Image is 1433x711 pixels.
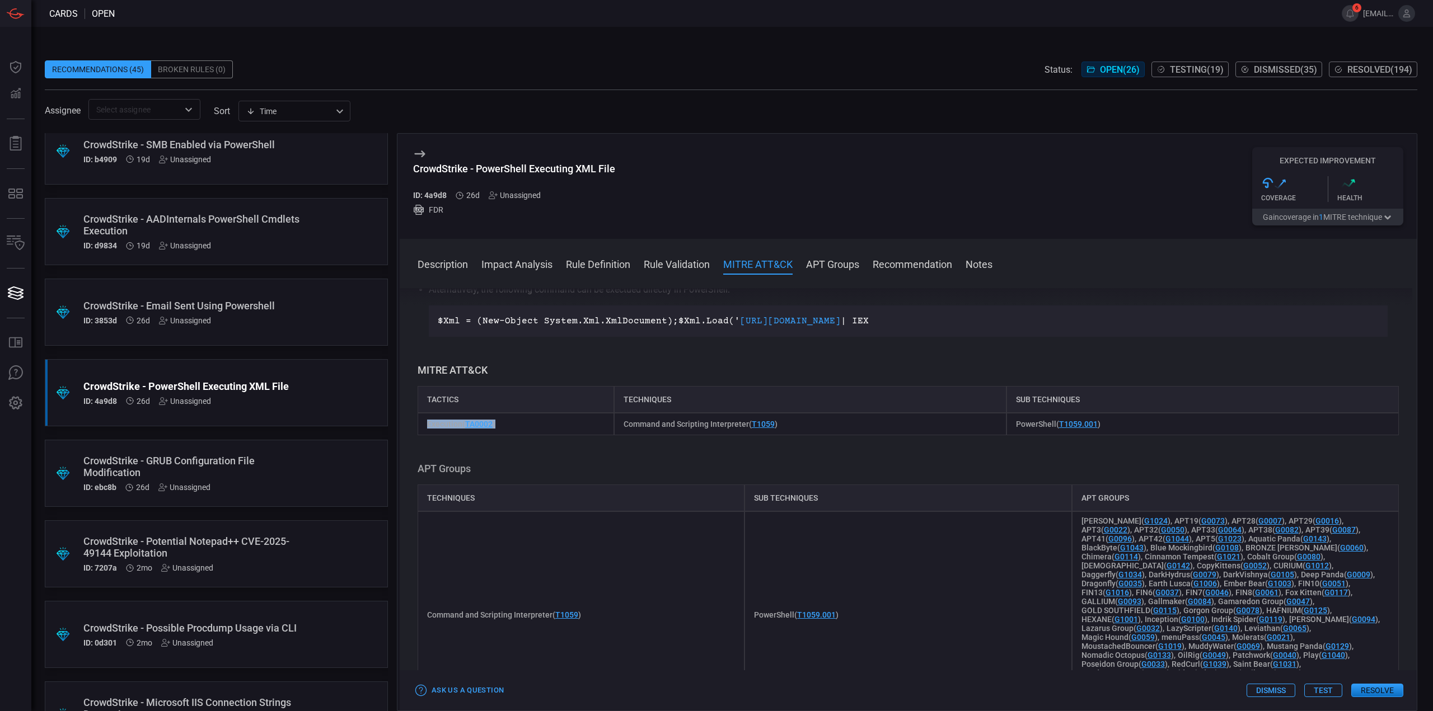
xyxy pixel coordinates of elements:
[1319,213,1323,222] span: 1
[644,257,710,270] button: Rule Validation
[137,563,152,572] span: Jul 05, 2025 11:47 PM
[418,364,1399,377] h3: MITRE ATT&CK
[1275,525,1299,534] a: G0082
[1136,624,1160,633] a: G0032
[159,241,211,250] div: Unassigned
[83,638,117,647] h5: ID: 0d301
[1072,484,1399,511] div: APT Groups
[1158,642,1182,651] a: G1019
[413,204,615,215] div: FDR
[246,106,333,117] div: Time
[1329,62,1417,77] button: Resolved(194)
[1247,684,1295,697] button: Dismiss
[413,682,507,699] button: Ask Us a Question
[413,163,615,175] div: CrowdStrike - PowerShell Executing XML File
[1081,660,1168,668] span: Poseidon Group ( )
[1196,534,1244,543] span: APT5 ( )
[1081,534,1135,543] span: APT41 ( )
[83,622,307,634] div: CrowdStrike - Possible Procdump Usage via CLI
[1261,194,1328,202] div: Coverage
[1191,525,1244,534] span: APT33 ( )
[1233,660,1299,668] span: Saint Bear ( )
[1148,651,1171,660] a: G0133
[1285,588,1351,597] span: Fox Kitten ( )
[1247,668,1302,677] span: Silence ( )
[1081,668,1170,677] span: Sandworm Team ( )
[1081,561,1193,570] span: [DEMOGRAPHIC_DATA] ( )
[1183,606,1262,615] span: Gorgon Group ( )
[1197,561,1270,570] span: CopyKittens ( )
[1081,543,1146,552] span: BlackByte ( )
[137,155,150,164] span: Aug 03, 2025 3:25 AM
[1162,633,1228,642] span: menuPass ( )
[1255,588,1279,597] a: G0061
[1276,668,1299,677] a: G0091
[83,241,117,250] h5: ID: d9834
[1289,516,1342,525] span: APT29 ( )
[1150,543,1242,552] span: Blue Mockingbird ( )
[1202,651,1226,660] a: G0049
[1161,525,1184,534] a: G0050
[1337,194,1404,202] div: Health
[1006,386,1399,413] div: Sub Techniques
[1217,552,1240,561] a: G1021
[1106,588,1129,597] a: G1016
[1252,209,1403,225] button: Gaincoverage in1MITRE technique
[1342,5,1359,22] button: 6
[1145,615,1207,624] span: Inception ( )
[1148,597,1214,606] span: Gallmaker ( )
[1231,516,1285,525] span: APT28 ( )
[1351,684,1403,697] button: Resolve
[1233,651,1299,660] span: Patchwork ( )
[1223,570,1297,579] span: DarkVishnya ( )
[723,257,793,270] button: MITRE ATT&CK
[1181,615,1205,624] a: G0100
[1193,570,1216,579] a: G0079
[1218,534,1242,543] a: G1023
[413,191,447,200] h5: ID: 4a9d8
[1245,543,1366,552] span: BRONZE [PERSON_NAME] ( )
[1273,561,1332,570] span: CURIUM ( )
[1247,552,1323,561] span: Cobalt Group ( )
[1236,606,1259,615] a: G0078
[1289,615,1378,624] span: [PERSON_NAME] ( )
[1144,516,1168,525] a: G1024
[489,191,541,200] div: Unassigned
[418,462,1399,475] h3: APT Groups
[1193,579,1217,588] a: G1006
[1151,62,1229,77] button: Testing(19)
[151,60,233,78] div: Broken Rules (0)
[1172,660,1229,668] span: RedCurl ( )
[2,390,29,417] button: Preferences
[1286,597,1310,606] a: G0047
[1081,525,1130,534] span: APT3 ( )
[1304,684,1342,697] button: Test
[806,257,859,270] button: APT Groups
[2,230,29,257] button: Inventory
[1081,615,1141,624] span: HEXANE ( )
[1254,64,1317,75] span: Dismissed ( 35 )
[1114,552,1138,561] a: G0114
[1131,633,1155,642] a: G0059
[1267,642,1352,651] span: Mustang Panda ( )
[427,420,495,429] span: Execution ( )
[49,8,78,19] span: Cards
[1271,570,1294,579] a: G0105
[1252,156,1403,165] h5: Expected Improvement
[1224,579,1294,588] span: Ember Bear ( )
[1081,624,1163,633] span: Lazarus Group ( )
[1232,633,1293,642] span: Molerats ( )
[1167,624,1240,633] span: LazyScripter ( )
[1347,570,1370,579] a: G0009
[1167,561,1190,570] a: G0142
[83,397,117,406] h5: ID: 4a9d8
[1243,561,1267,570] a: G0052
[83,563,117,572] h5: ID: 7207a
[1081,570,1145,579] span: Daggerfly ( )
[1141,660,1165,668] a: G0033
[45,60,151,78] div: Recommendations (45)
[1205,588,1229,597] a: G0046
[1322,651,1345,660] a: G1040
[1081,62,1145,77] button: Open(26)
[873,257,952,270] button: Recommendation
